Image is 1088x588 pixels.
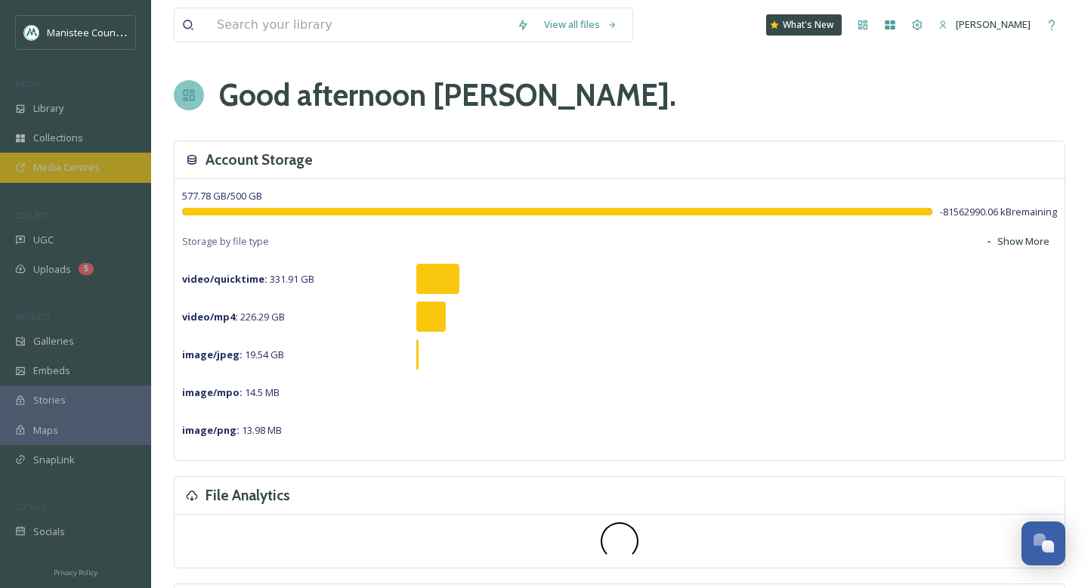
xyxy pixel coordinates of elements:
h3: Account Storage [206,149,313,171]
strong: video/quicktime : [182,272,267,286]
span: 19.54 GB [182,348,284,361]
strong: image/mpo : [182,385,243,399]
span: Privacy Policy [54,568,97,577]
span: 331.91 GB [182,272,314,286]
span: Library [33,101,63,116]
span: Maps [33,423,58,438]
span: Media Centres [33,160,100,175]
span: -81562990.06 kB remaining [940,205,1057,219]
span: 226.29 GB [182,310,285,323]
span: 577.78 GB / 500 GB [182,189,262,203]
strong: image/png : [182,423,240,437]
span: SnapLink [33,453,75,467]
h1: Good afternoon [PERSON_NAME] . [219,73,676,118]
strong: video/mp4 : [182,310,238,323]
span: WIDGETS [15,311,50,322]
input: Search your library [209,8,509,42]
span: SOCIALS [15,501,45,512]
button: Show More [977,227,1057,256]
span: MEDIA [15,78,42,89]
span: Collections [33,131,83,145]
a: Privacy Policy [54,562,97,580]
span: Manistee County Tourism [47,25,162,39]
a: View all files [536,10,625,39]
span: COLLECT [15,209,48,221]
span: Storage by file type [182,234,269,249]
span: Stories [33,393,66,407]
h3: File Analytics [206,484,290,506]
button: Open Chat [1022,521,1065,565]
span: Galleries [33,334,74,348]
span: 13.98 MB [182,423,282,437]
a: What's New [766,14,842,36]
div: 5 [79,263,94,275]
strong: image/jpeg : [182,348,243,361]
a: [PERSON_NAME] [931,10,1038,39]
span: 14.5 MB [182,385,280,399]
span: Socials [33,525,65,539]
img: logo.jpeg [24,25,39,40]
span: Embeds [33,364,70,378]
span: Uploads [33,262,71,277]
span: UGC [33,233,54,247]
span: [PERSON_NAME] [956,17,1031,31]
